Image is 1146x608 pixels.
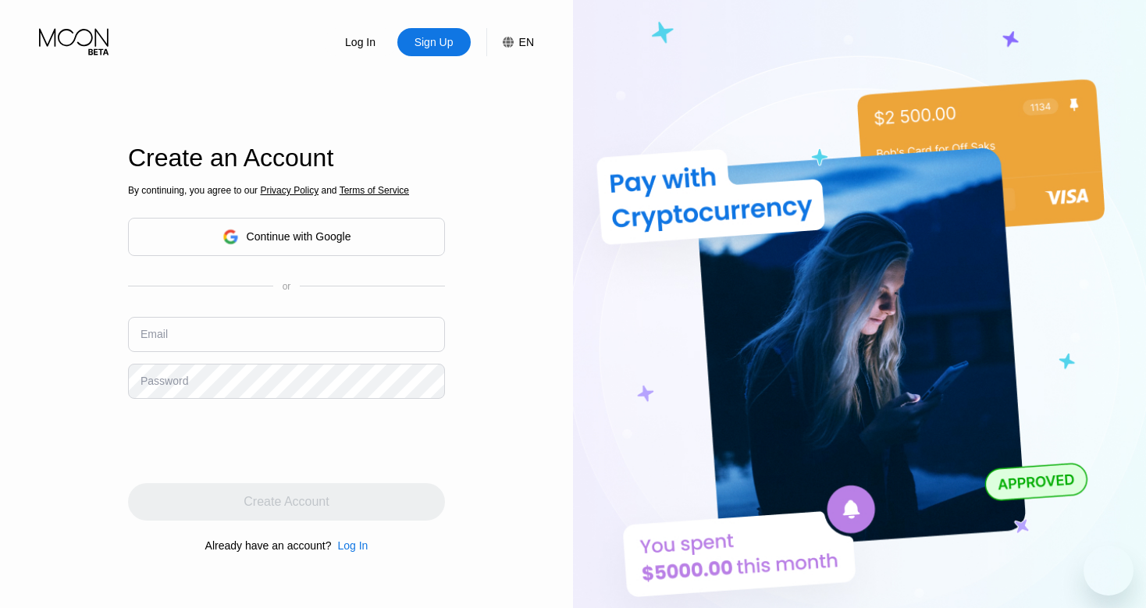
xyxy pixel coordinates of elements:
div: Continue with Google [128,218,445,256]
span: Terms of Service [340,185,409,196]
span: and [319,185,340,196]
div: Email [141,328,168,340]
div: Create an Account [128,144,445,172]
div: EN [519,36,534,48]
div: Password [141,375,188,387]
div: Sign Up [413,34,455,50]
div: Log In [337,539,368,552]
div: Already have an account? [205,539,332,552]
div: Log In [324,28,397,56]
iframe: reCAPTCHA [128,411,365,471]
div: Sign Up [397,28,471,56]
div: or [283,281,291,292]
iframe: Button to launch messaging window [1084,546,1134,596]
div: Log In [343,34,377,50]
div: By continuing, you agree to our [128,185,445,196]
div: EN [486,28,534,56]
span: Privacy Policy [260,185,319,196]
div: Log In [331,539,368,552]
div: Continue with Google [247,230,351,243]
